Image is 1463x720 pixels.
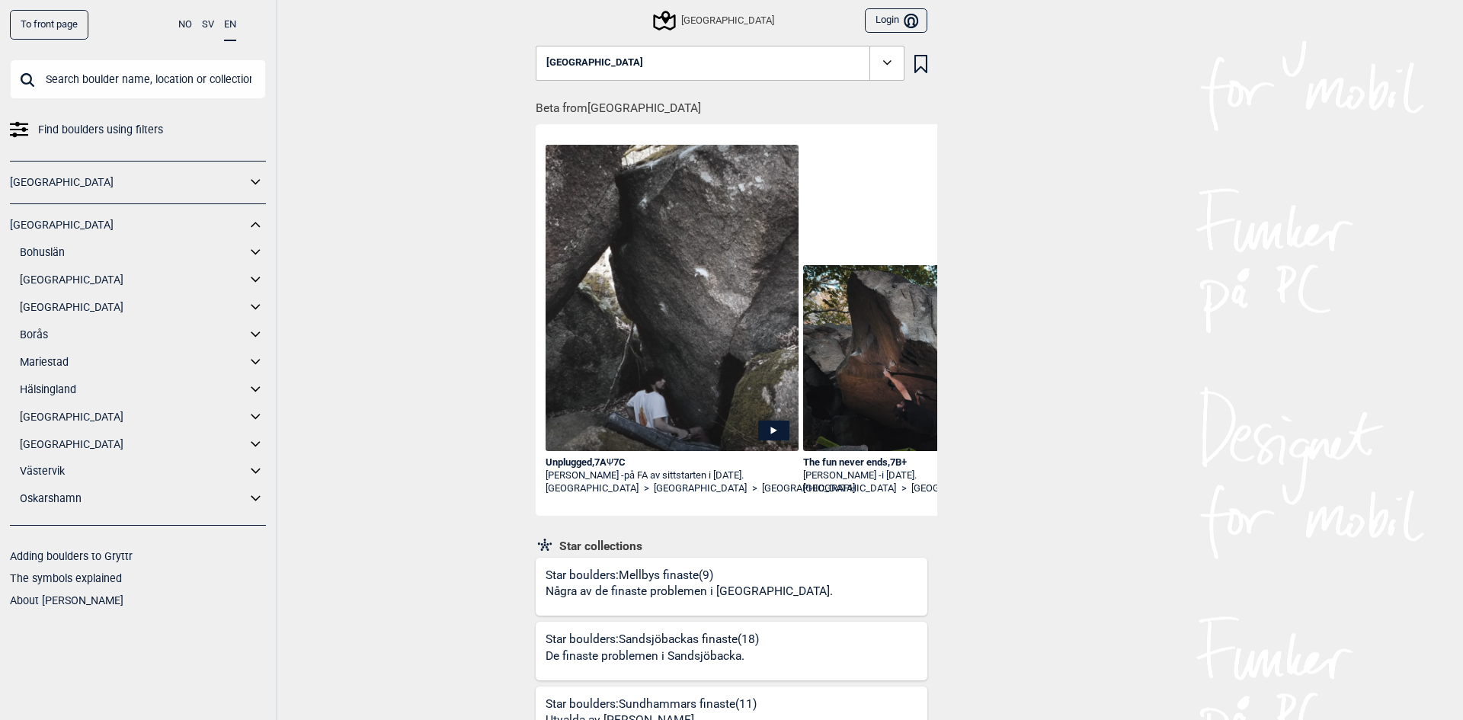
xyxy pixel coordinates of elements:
span: > [752,482,757,495]
button: NO [178,10,192,40]
span: > [901,482,907,495]
a: Mariestad [20,351,246,373]
a: To front page [10,10,88,40]
a: Västervik [20,460,246,482]
span: [GEOGRAPHIC_DATA] [546,57,643,69]
a: Borås [20,324,246,346]
a: About [PERSON_NAME] [10,594,123,606]
h1: Beta from [GEOGRAPHIC_DATA] [536,91,937,117]
div: Star boulders: Sandsjöbackas finaste (18) [546,632,759,680]
p: Några av de finaste problemen i [GEOGRAPHIC_DATA]. [546,583,833,600]
a: [GEOGRAPHIC_DATA] [10,171,246,194]
div: The fun never ends , 7B+ [803,456,1056,469]
img: Marcello pa Unplugged [546,145,799,451]
a: [GEOGRAPHIC_DATA] [546,482,639,495]
a: [GEOGRAPHIC_DATA] [20,406,246,428]
img: Marcello pa The fun never ends [803,265,1056,451]
a: The symbols explained [10,572,122,584]
a: Hälsingland [20,379,246,401]
span: Find boulders using filters [38,119,163,141]
button: Login [865,8,927,34]
div: [GEOGRAPHIC_DATA] [655,11,774,30]
a: Star boulders:Sandsjöbackas finaste(18)De finaste problemen i Sandsjöbacka. [536,622,927,680]
a: [GEOGRAPHIC_DATA] [20,269,246,291]
a: Oskarshamn [20,488,246,510]
a: Bohuslän [20,242,246,264]
a: [GEOGRAPHIC_DATA] [654,482,747,495]
span: > [644,482,649,495]
div: Unplugged , 7A 7C [546,456,799,469]
span: Ψ [607,456,613,468]
a: [GEOGRAPHIC_DATA] [10,214,246,236]
p: De finaste problemen i Sandsjöbacka. [546,648,754,665]
input: Search boulder name, location or collection [10,59,266,99]
div: [PERSON_NAME] - [803,469,1056,482]
a: [GEOGRAPHIC_DATA] [911,482,1004,495]
button: SV [202,10,214,40]
span: Star collections [554,539,642,554]
button: EN [224,10,236,41]
span: på FA av sittstarten i [DATE]. [624,469,744,481]
div: Star boulders: Mellbys finaste (9) [546,568,838,616]
button: [GEOGRAPHIC_DATA] [536,46,904,81]
a: Find boulders using filters [10,119,266,141]
div: [PERSON_NAME] - [546,469,799,482]
a: [GEOGRAPHIC_DATA] [762,482,855,495]
a: [GEOGRAPHIC_DATA] [803,482,896,495]
a: [GEOGRAPHIC_DATA] [20,296,246,318]
a: Adding boulders to Gryttr [10,550,133,562]
a: [GEOGRAPHIC_DATA] [20,434,246,456]
a: Star boulders:Mellbys finaste(9)Några av de finaste problemen i [GEOGRAPHIC_DATA]. [536,558,927,616]
span: i [DATE]. [882,469,917,481]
